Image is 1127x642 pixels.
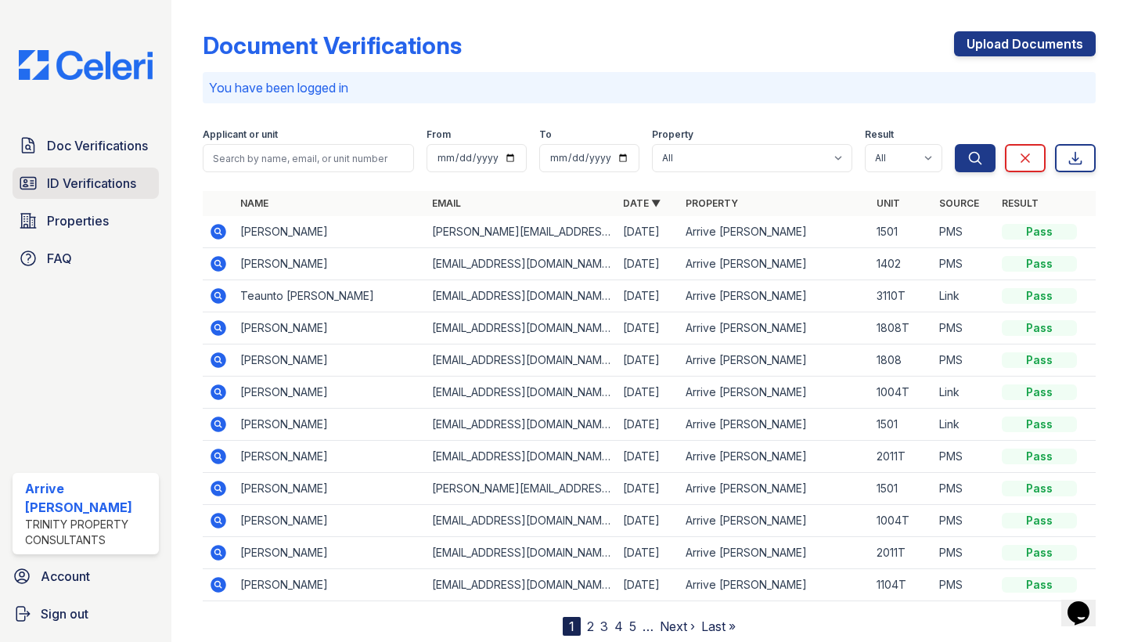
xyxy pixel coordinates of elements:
td: PMS [933,569,996,601]
td: [PERSON_NAME] [234,441,425,473]
td: 1501 [870,473,933,505]
td: 2011T [870,441,933,473]
div: Document Verifications [203,31,462,60]
td: [PERSON_NAME] [234,248,425,280]
a: Source [939,197,979,209]
div: 1 [563,617,581,636]
td: Arrive [PERSON_NAME] [679,344,870,377]
span: Properties [47,211,109,230]
td: PMS [933,441,996,473]
td: [EMAIL_ADDRESS][DOMAIN_NAME] [426,312,617,344]
div: Pass [1002,577,1077,593]
label: To [539,128,552,141]
a: FAQ [13,243,159,274]
td: [EMAIL_ADDRESS][DOMAIN_NAME] [426,505,617,537]
a: 2 [587,619,594,634]
td: Arrive [PERSON_NAME] [679,312,870,344]
a: Unit [877,197,900,209]
td: Arrive [PERSON_NAME] [679,537,870,569]
a: Properties [13,205,159,236]
td: [DATE] [617,280,679,312]
td: 1004T [870,505,933,537]
td: Arrive [PERSON_NAME] [679,216,870,248]
td: [PERSON_NAME] [234,312,425,344]
a: Next › [660,619,695,634]
a: Result [1002,197,1039,209]
td: [PERSON_NAME][EMAIL_ADDRESS][DOMAIN_NAME] [426,473,617,505]
td: [EMAIL_ADDRESS][DOMAIN_NAME] [426,248,617,280]
td: [PERSON_NAME][EMAIL_ADDRESS][PERSON_NAME][DOMAIN_NAME] [426,216,617,248]
td: 1402 [870,248,933,280]
td: Arrive [PERSON_NAME] [679,505,870,537]
td: [PERSON_NAME] [234,377,425,409]
iframe: chat widget [1061,579,1111,626]
td: [DATE] [617,441,679,473]
td: [DATE] [617,409,679,441]
td: [PERSON_NAME] [234,216,425,248]
td: [DATE] [617,473,679,505]
td: 1104T [870,569,933,601]
td: Arrive [PERSON_NAME] [679,248,870,280]
div: Pass [1002,384,1077,400]
td: Arrive [PERSON_NAME] [679,441,870,473]
div: Pass [1002,481,1077,496]
td: PMS [933,344,996,377]
td: Link [933,377,996,409]
label: From [427,128,451,141]
td: 1004T [870,377,933,409]
td: Teaunto [PERSON_NAME] [234,280,425,312]
span: Account [41,567,90,586]
td: [DATE] [617,569,679,601]
div: Pass [1002,449,1077,464]
td: 1808T [870,312,933,344]
p: You have been logged in [209,78,1089,97]
td: [DATE] [617,377,679,409]
td: [DATE] [617,216,679,248]
a: Property [686,197,738,209]
td: [EMAIL_ADDRESS][DOMAIN_NAME] [426,409,617,441]
a: Last » [701,619,736,634]
td: [EMAIL_ADDRESS][DOMAIN_NAME] [426,377,617,409]
td: [DATE] [617,312,679,344]
td: [PERSON_NAME] [234,569,425,601]
img: CE_Logo_Blue-a8612792a0a2168367f1c8372b55b34899dd931a85d93a1a3d3e32e68fde9ad4.png [6,50,165,80]
div: Trinity Property Consultants [25,517,153,548]
div: Pass [1002,417,1077,432]
td: [EMAIL_ADDRESS][DOMAIN_NAME] [426,280,617,312]
td: Link [933,280,996,312]
td: Arrive [PERSON_NAME] [679,280,870,312]
a: Doc Verifications [13,130,159,161]
td: 1501 [870,216,933,248]
td: PMS [933,537,996,569]
td: Link [933,409,996,441]
a: 3 [600,619,608,634]
div: Pass [1002,224,1077,240]
td: [PERSON_NAME] [234,409,425,441]
td: [PERSON_NAME] [234,505,425,537]
a: Email [432,197,461,209]
div: Pass [1002,352,1077,368]
a: Account [6,561,165,592]
td: PMS [933,505,996,537]
td: Arrive [PERSON_NAME] [679,473,870,505]
label: Property [652,128,693,141]
div: Pass [1002,513,1077,528]
span: … [643,617,654,636]
a: Name [240,197,268,209]
span: Doc Verifications [47,136,148,155]
td: PMS [933,473,996,505]
td: Arrive [PERSON_NAME] [679,409,870,441]
label: Applicant or unit [203,128,278,141]
td: [DATE] [617,248,679,280]
a: Date ▼ [623,197,661,209]
td: [PERSON_NAME] [234,344,425,377]
button: Sign out [6,598,165,629]
td: Arrive [PERSON_NAME] [679,569,870,601]
div: Pass [1002,288,1077,304]
input: Search by name, email, or unit number [203,144,414,172]
div: Pass [1002,545,1077,561]
td: PMS [933,216,996,248]
td: [DATE] [617,505,679,537]
label: Result [865,128,894,141]
div: Arrive [PERSON_NAME] [25,479,153,517]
